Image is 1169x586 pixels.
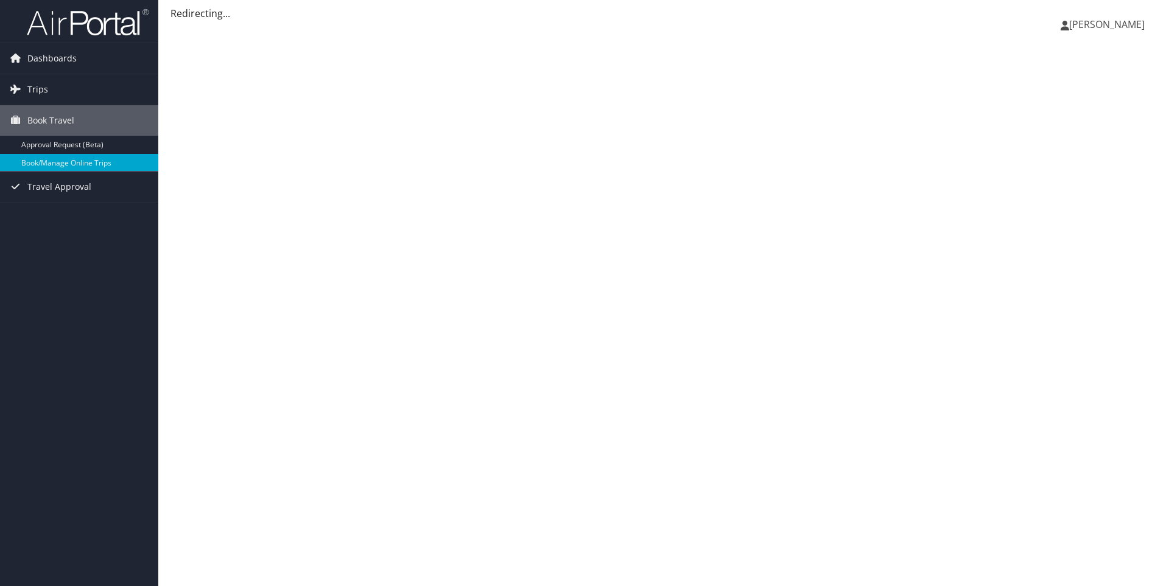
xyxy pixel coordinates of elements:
a: [PERSON_NAME] [1061,6,1157,43]
div: Redirecting... [170,6,1157,21]
span: Trips [27,74,48,105]
span: Dashboards [27,43,77,74]
img: airportal-logo.png [27,8,149,37]
span: Book Travel [27,105,74,136]
span: [PERSON_NAME] [1069,18,1145,31]
span: Travel Approval [27,172,91,202]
